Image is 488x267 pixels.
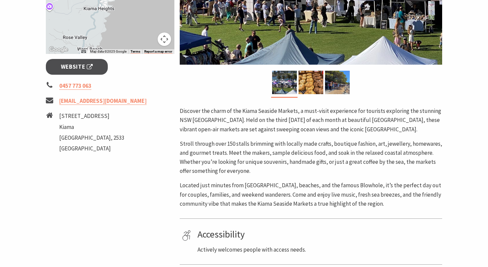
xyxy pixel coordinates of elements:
[299,71,323,94] img: Market ptoduce
[59,133,124,142] li: [GEOGRAPHIC_DATA], 2533
[59,82,91,90] a: 0457 773 063
[46,59,108,75] a: Website
[180,139,442,176] p: Stroll through over 150 stalls brimming with locally made crafts, boutique fashion, art, jeweller...
[325,71,350,94] img: market photo
[48,45,70,54] img: Google
[59,97,147,105] a: [EMAIL_ADDRESS][DOMAIN_NAME]
[59,112,124,121] li: [STREET_ADDRESS]
[272,71,297,94] img: Kiama Seaside Market
[197,229,440,240] h4: Accessibility
[81,49,86,54] button: Keyboard shortcuts
[59,123,124,132] li: Kiama
[61,62,93,71] span: Website
[180,181,442,208] p: Located just minutes from [GEOGRAPHIC_DATA], beaches, and the famous Blowhole, it’s the perfect d...
[197,245,440,254] p: Actively welcomes people with access needs.
[90,50,127,53] span: Map data ©2025 Google
[131,50,140,54] a: Terms
[48,45,70,54] a: Open this area in Google Maps (opens a new window)
[59,144,124,153] li: [GEOGRAPHIC_DATA]
[144,50,172,54] a: Report a map error
[180,107,442,134] p: Discover the charm of the Kiama Seaside Markets, a must-visit experience for tourists exploring t...
[158,32,171,46] button: Map camera controls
